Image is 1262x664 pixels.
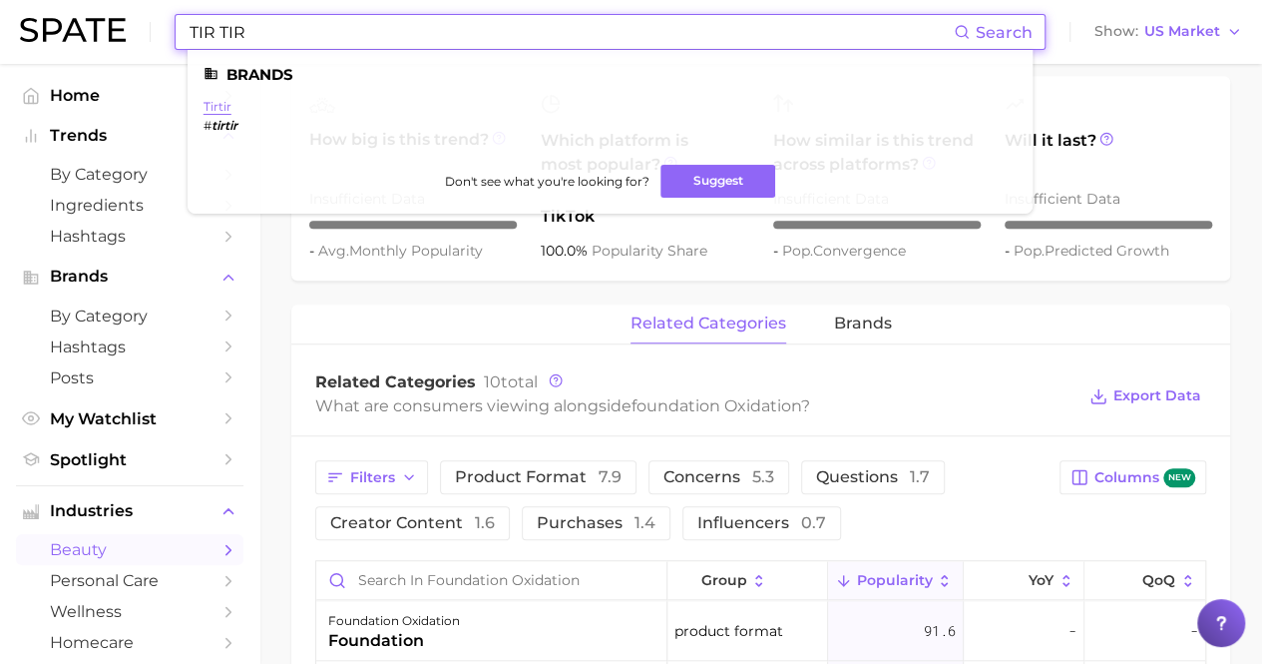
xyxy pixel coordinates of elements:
[1014,242,1169,260] span: predicted growth
[315,372,476,391] span: Related Categories
[976,23,1033,42] span: Search
[674,619,783,643] span: product format
[50,602,210,621] span: wellness
[16,332,243,362] a: Hashtags
[316,601,1205,661] button: foundation oxidationfoundationproduct format91.6--
[1144,26,1220,37] span: US Market
[801,513,826,532] span: 0.7
[204,99,231,114] a: tirtir
[211,118,237,133] em: tirtir
[328,609,460,633] div: foundation oxidation
[16,596,243,627] a: wellness
[309,221,517,229] div: – / 10
[592,242,707,260] span: popularity share
[16,403,243,434] a: My Watchlist
[16,190,243,221] a: Ingredients
[50,165,210,184] span: by Category
[204,66,1017,83] li: Brands
[455,469,622,485] span: product format
[50,86,210,105] span: Home
[1089,19,1247,45] button: ShowUS Market
[475,513,495,532] span: 1.6
[50,337,210,356] span: Hashtags
[328,629,460,653] div: foundation
[484,372,501,391] span: 10
[16,221,243,252] a: Hashtags
[16,80,243,111] a: Home
[16,496,243,526] button: Industries
[1059,460,1206,494] button: Columnsnew
[50,368,210,387] span: Posts
[1014,242,1045,260] abbr: popularity index
[700,572,746,588] span: group
[782,242,906,260] span: convergence
[444,174,648,189] span: Don't see what you're looking for?
[910,467,930,486] span: 1.7
[1084,382,1206,410] button: Export Data
[1094,468,1195,487] span: Columns
[634,513,655,532] span: 1.4
[315,392,1074,419] div: What are consumers viewing alongside ?
[50,450,210,469] span: Spotlight
[16,627,243,658] a: homecare
[188,15,954,49] input: Search here for a brand, industry, or ingredient
[1163,468,1195,487] span: new
[782,242,813,260] abbr: popularity index
[318,242,349,260] abbr: average
[631,315,786,332] span: related categories
[1005,129,1212,177] span: Will it last?
[924,619,956,643] span: 91.6
[50,227,210,246] span: Hashtags
[204,118,211,133] span: #
[50,307,210,326] span: by Category
[816,469,930,485] span: questions
[50,268,210,286] span: Brands
[773,221,981,229] div: – / 10
[1094,26,1138,37] span: Show
[50,571,210,590] span: personal care
[667,561,828,600] button: group
[318,242,483,260] span: monthly popularity
[50,502,210,520] span: Industries
[16,565,243,596] a: personal care
[50,196,210,215] span: Ingredients
[964,561,1084,600] button: YoY
[16,362,243,393] a: Posts
[599,467,622,486] span: 7.9
[1113,387,1201,404] span: Export Data
[856,572,932,588] span: Popularity
[16,121,243,151] button: Trends
[50,633,210,652] span: homecare
[20,18,126,42] img: SPATE
[537,515,655,531] span: purchases
[541,205,748,229] span: TikTok
[16,534,243,565] a: beauty
[484,372,538,391] span: total
[660,165,775,198] button: Suggest
[50,127,210,145] span: Trends
[697,515,826,531] span: influencers
[50,409,210,428] span: My Watchlist
[16,444,243,475] a: Spotlight
[1190,619,1198,643] span: -
[1005,221,1212,229] div: – / 10
[16,301,243,332] a: by Category
[1029,572,1053,588] span: YoY
[16,159,243,190] a: by Category
[316,561,666,599] input: Search in foundation oxidation
[330,515,495,531] span: creator content
[16,262,243,292] button: Brands
[828,561,964,600] button: Popularity
[1068,619,1076,643] span: -
[315,460,428,494] button: Filters
[1142,572,1175,588] span: QoQ
[752,467,774,486] span: 5.3
[1005,242,1014,260] span: -
[1084,561,1205,600] button: QoQ
[773,242,782,260] span: -
[663,469,774,485] span: concerns
[50,540,210,559] span: beauty
[834,315,892,332] span: brands
[631,396,801,415] span: foundation oxidation
[541,242,592,260] span: 100.0%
